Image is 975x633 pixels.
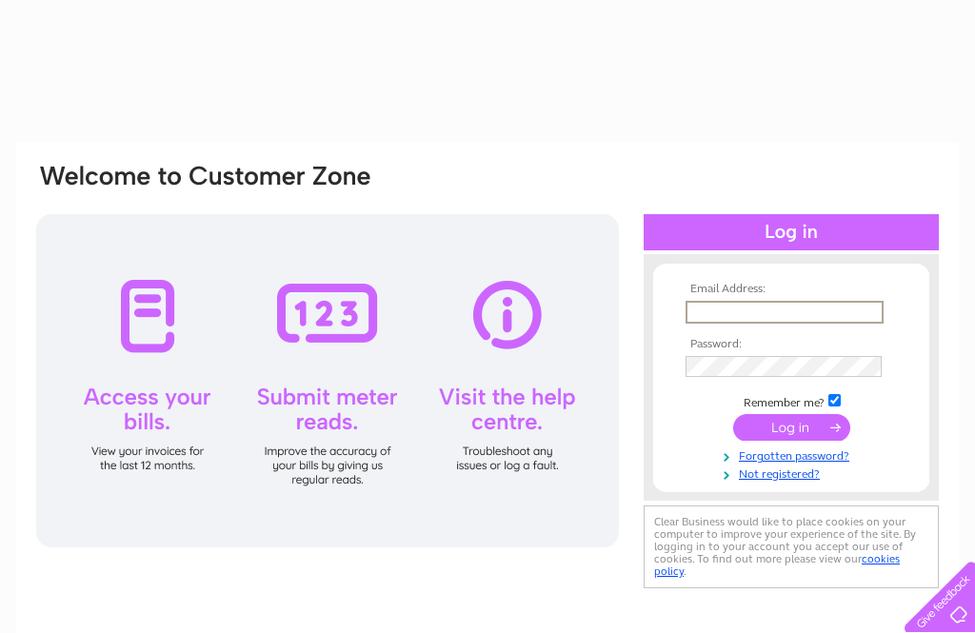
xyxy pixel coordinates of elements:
[681,391,902,410] td: Remember me?
[733,414,850,441] input: Submit
[686,445,902,464] a: Forgotten password?
[686,464,902,482] a: Not registered?
[654,552,900,578] a: cookies policy
[681,283,902,296] th: Email Address:
[681,338,902,351] th: Password:
[644,505,939,588] div: Clear Business would like to place cookies on your computer to improve your experience of the sit...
